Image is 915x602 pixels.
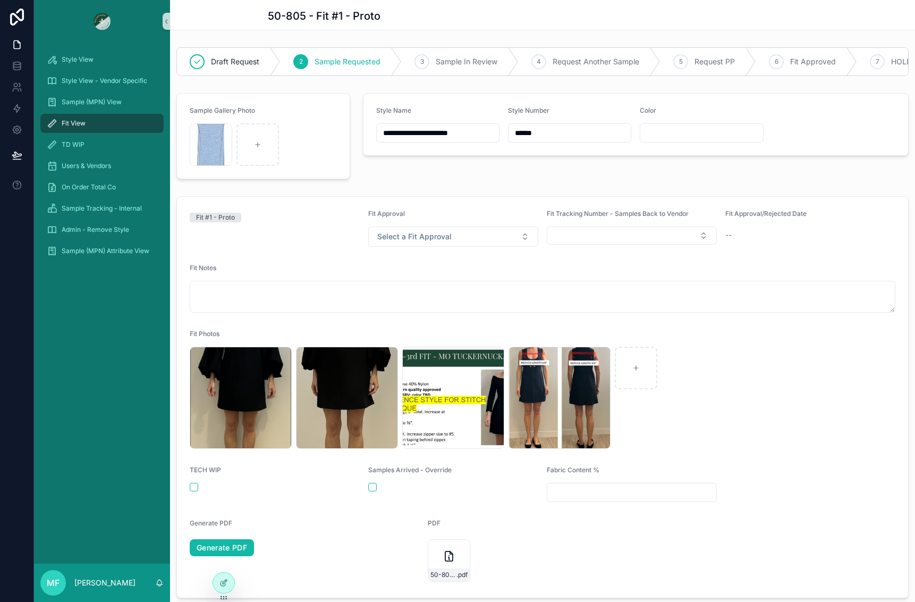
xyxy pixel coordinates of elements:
span: HOLD [891,56,912,67]
img: App logo [94,13,111,30]
span: Fit Approval/Rejected Date [725,210,807,218]
span: Request Another Sample [553,56,639,67]
span: Sample In Review [436,56,497,67]
a: Style View - Vendor Specific [40,71,164,90]
span: 3 [420,57,424,66]
span: Fit Notes [190,264,216,272]
span: Fit Photos [190,330,219,338]
span: Request PP [694,56,735,67]
span: 50-805---Fit-#1---Proto [430,571,456,579]
span: Sample Tracking - Internal [62,204,142,213]
button: Select Button [547,227,717,245]
span: Generate PDF [190,519,232,527]
span: 5 [679,57,683,66]
a: Sample (MPN) View [40,93,164,112]
span: Users & Vendors [62,162,111,170]
button: Select Button [368,227,538,247]
span: Sample Gallery Photo [190,106,255,114]
span: Fabric Content % [547,466,599,474]
span: Admin - Remove Style [62,225,129,234]
span: TECH WIP [190,466,221,474]
span: Select a Fit Approval [377,231,452,242]
span: Fit Approved [790,56,836,67]
a: Sample Tracking - Internal [40,199,164,218]
span: On Order Total Co [62,183,116,191]
span: 4 [537,57,541,66]
span: PDF [428,519,440,527]
span: -- [725,230,732,240]
a: Generate PDF [190,539,254,556]
span: Style View [62,55,94,64]
span: Draft Request [211,56,259,67]
span: Sample (MPN) View [62,98,122,106]
h1: 50-805 - Fit #1 - Proto [268,9,380,23]
a: Fit View [40,114,164,133]
span: Sample (MPN) Attribute View [62,247,149,255]
span: Style View - Vendor Specific [62,77,147,85]
a: Users & Vendors [40,156,164,175]
span: 2 [299,57,303,66]
span: Samples Arrived - Override [368,466,452,474]
span: Fit View [62,119,86,128]
a: TD WIP [40,135,164,154]
span: Style Number [508,106,549,114]
span: Style Name [376,106,411,114]
p: [PERSON_NAME] [74,578,135,588]
span: Fit Approval [368,210,405,218]
a: Style View [40,50,164,69]
div: Fit #1 - Proto [196,213,235,222]
span: MF [47,576,60,589]
span: Color [640,106,656,114]
span: Fit Tracking Number - Samples Back to Vendor [547,210,689,218]
div: scrollable content [34,43,170,274]
span: TD WIP [62,140,84,149]
a: On Order Total Co [40,178,164,197]
a: Sample (MPN) Attribute View [40,241,164,261]
span: 7 [876,57,879,66]
span: Sample Requested [315,56,380,67]
span: 6 [775,57,778,66]
a: Admin - Remove Style [40,220,164,239]
span: .pdf [456,571,468,579]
